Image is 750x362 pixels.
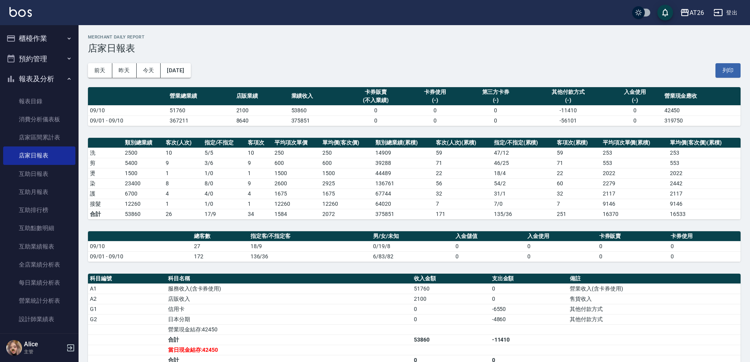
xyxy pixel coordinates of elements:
button: 登出 [710,5,741,20]
td: -11410 [529,105,607,115]
th: 入金使用 [525,231,597,241]
td: 0 [669,251,741,261]
td: 26 [164,209,203,219]
table: a dense table [88,87,741,126]
td: 71 [555,158,601,168]
th: 指定/不指定 [203,138,246,148]
th: 客項次(累積) [555,138,601,148]
td: 59 [555,148,601,158]
td: 2022 [668,168,741,178]
td: 53860 [412,335,490,345]
a: 全店業績分析表 [3,256,75,274]
td: 9146 [601,199,668,209]
td: 250 [320,148,373,158]
td: 0 [344,105,408,115]
div: (不入業績) [346,96,406,104]
td: 0 [463,105,529,115]
td: 售貨收入 [568,294,741,304]
a: 營業統計分析表 [3,292,75,310]
a: 互助月報表 [3,183,75,201]
td: 日本分期 [166,314,412,324]
td: 71 [434,158,492,168]
td: 0 [607,105,662,115]
td: 2117 [668,188,741,199]
h3: 店家日報表 [88,43,741,54]
td: 9 [246,158,273,168]
th: 支出金額 [490,274,568,284]
th: 單均價(客次價) [320,138,373,148]
button: 前天 [88,63,112,78]
table: a dense table [88,231,741,262]
td: 0 [490,294,568,304]
td: 553 [668,158,741,168]
th: 單均價(客次價)(累積) [668,138,741,148]
td: 18 / 4 [492,168,555,178]
td: 367211 [168,115,234,126]
td: 10 [164,148,203,158]
td: 5400 [123,158,164,168]
td: 2022 [601,168,668,178]
td: -4860 [490,314,568,324]
th: 備註 [568,274,741,284]
td: 23400 [123,178,164,188]
td: 6700 [123,188,164,199]
td: 09/10 [88,241,192,251]
td: 其他付款方式 [568,304,741,314]
td: 合計 [88,209,123,219]
div: (-) [531,96,605,104]
td: 18/9 [249,241,371,251]
td: 3 / 6 [203,158,246,168]
th: 科目編號 [88,274,166,284]
a: 設計師業績表 [3,310,75,328]
div: 入金使用 [609,88,660,96]
a: 設計師日報表 [3,328,75,346]
td: 1 [164,168,203,178]
td: 8 [164,178,203,188]
td: 600 [273,158,320,168]
td: 1675 [273,188,320,199]
th: 店販業績 [234,87,289,106]
th: 指定/不指定(累積) [492,138,555,148]
button: 昨天 [112,63,137,78]
td: 0 [525,251,597,261]
td: 1500 [320,168,373,178]
td: 22 [434,168,492,178]
td: 0 [344,115,408,126]
td: 0 [408,115,463,126]
td: A2 [88,294,166,304]
th: 科目名稱 [166,274,412,284]
td: 44489 [373,168,434,178]
td: -6550 [490,304,568,314]
a: 互助日報表 [3,165,75,183]
button: 列印 [715,63,741,78]
td: 2100 [412,294,490,304]
td: 1 / 0 [203,168,246,178]
td: 2500 [123,148,164,158]
td: 洗 [88,148,123,158]
td: 2925 [320,178,373,188]
th: 男/女/未知 [371,231,454,241]
td: 服務收入(含卡券使用) [166,283,412,294]
td: 375851 [373,209,434,219]
div: (-) [410,96,461,104]
a: 報表目錄 [3,92,75,110]
td: 0 [408,105,463,115]
td: 136/36 [249,251,371,261]
td: 42450 [662,105,741,115]
a: 店家日報表 [3,146,75,165]
td: 2072 [320,209,373,219]
td: 17/9 [203,209,246,219]
td: 59 [434,148,492,158]
td: 1 [164,199,203,209]
a: 互助排行榜 [3,201,75,219]
td: 0 [669,241,741,251]
td: 其他付款方式 [568,314,741,324]
td: 0 [525,241,597,251]
td: 12260 [123,199,164,209]
td: -56101 [529,115,607,126]
div: 第三方卡券 [465,88,527,96]
td: 600 [320,158,373,168]
td: 136761 [373,178,434,188]
td: 0 [490,283,568,294]
th: 平均項次單價(累積) [601,138,668,148]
